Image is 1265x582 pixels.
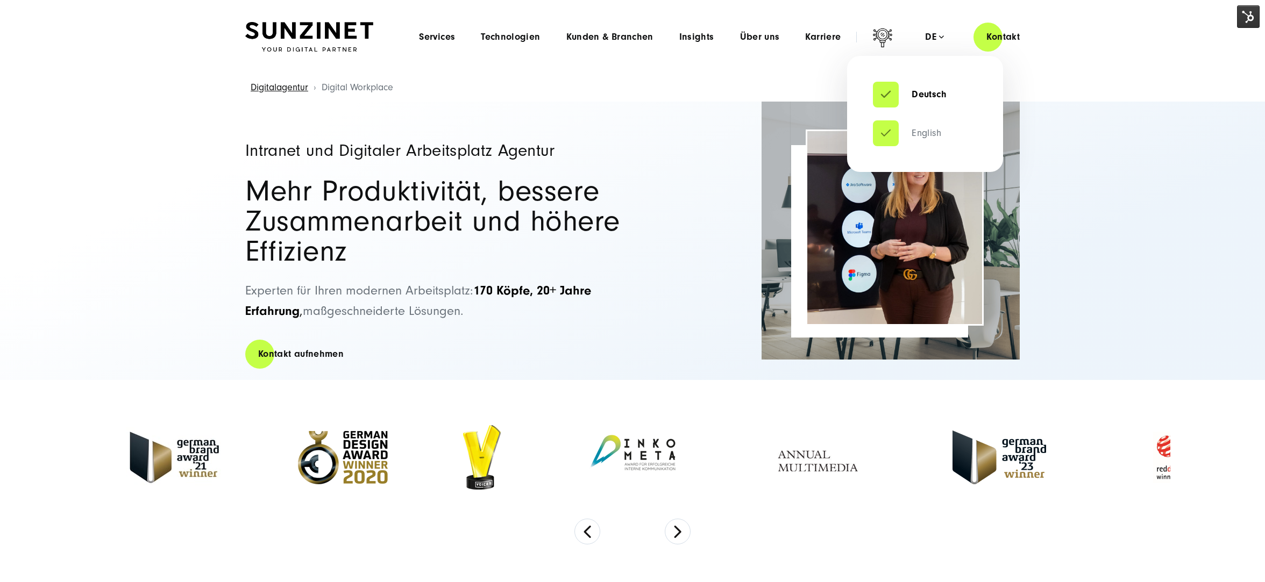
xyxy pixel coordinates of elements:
[679,32,714,42] a: Insights
[245,283,591,318] strong: 170 Köpfe, 20+ Jahre Erfahrung
[463,425,501,490] img: Staffbase Voices - Bestes Team für interne Kommunikation Award Winner
[245,283,591,318] span: ,
[1121,425,1234,490] img: Reddot Award Winner - Full Service Digitalagentur SUNZINET
[873,89,947,100] a: Deutsch
[245,281,622,322] p: E
[245,142,622,159] h1: Intranet und Digitaler Arbeitsplatz Agentur
[665,519,691,544] button: Next
[322,82,393,93] span: Digital Workplace
[481,32,540,42] a: Technologien
[126,425,223,490] img: German Brand Award 2021 Winner - Full Service Digitalagentur SUNZINET
[805,32,841,42] a: Karriere
[764,425,877,490] img: Annual Multimedia Awards - Full Service Digitalagentur SUNZINET
[807,131,982,324] img: Intranet und Digitaler Arbeitsplatz Agentur Header | Mitarbeiterin präsentiert etwas vor dem Bild...
[953,430,1046,484] img: German Brand Award 2023 Winner - Full Service digital agentur SUNZINET
[740,32,780,42] a: Über uns
[973,21,1033,52] a: Kontakt
[762,102,1020,360] img: Full-Service Digitalagentur SUNZINET - Digitaler Arbeitsplatz Agentur_2
[566,32,653,42] a: Kunden & Branchen
[245,22,373,52] img: SUNZINET Full Service Digital Agentur
[419,32,455,42] a: Services
[245,176,622,267] h2: Mehr Produktivität, bessere Zusammenarbeit und höhere Effizienz
[298,431,388,484] img: German Design Award Winner 2020 - Full Service Digitalagentur SUNZINET
[873,128,941,139] a: English
[251,82,308,93] a: Digitalagentur
[245,283,591,318] span: xperten für Ihren modernen Arbeitsplatz: maßgeschneiderte Lösungen.
[576,425,689,490] img: Inkometa Award für interne Kommunikation - Full Service Digitalagentur SUNZINET
[925,32,944,42] div: de
[1237,5,1260,28] img: HubSpot Tools Menu Toggle
[574,519,600,544] button: Previous
[245,339,357,369] a: Kontakt aufnehmen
